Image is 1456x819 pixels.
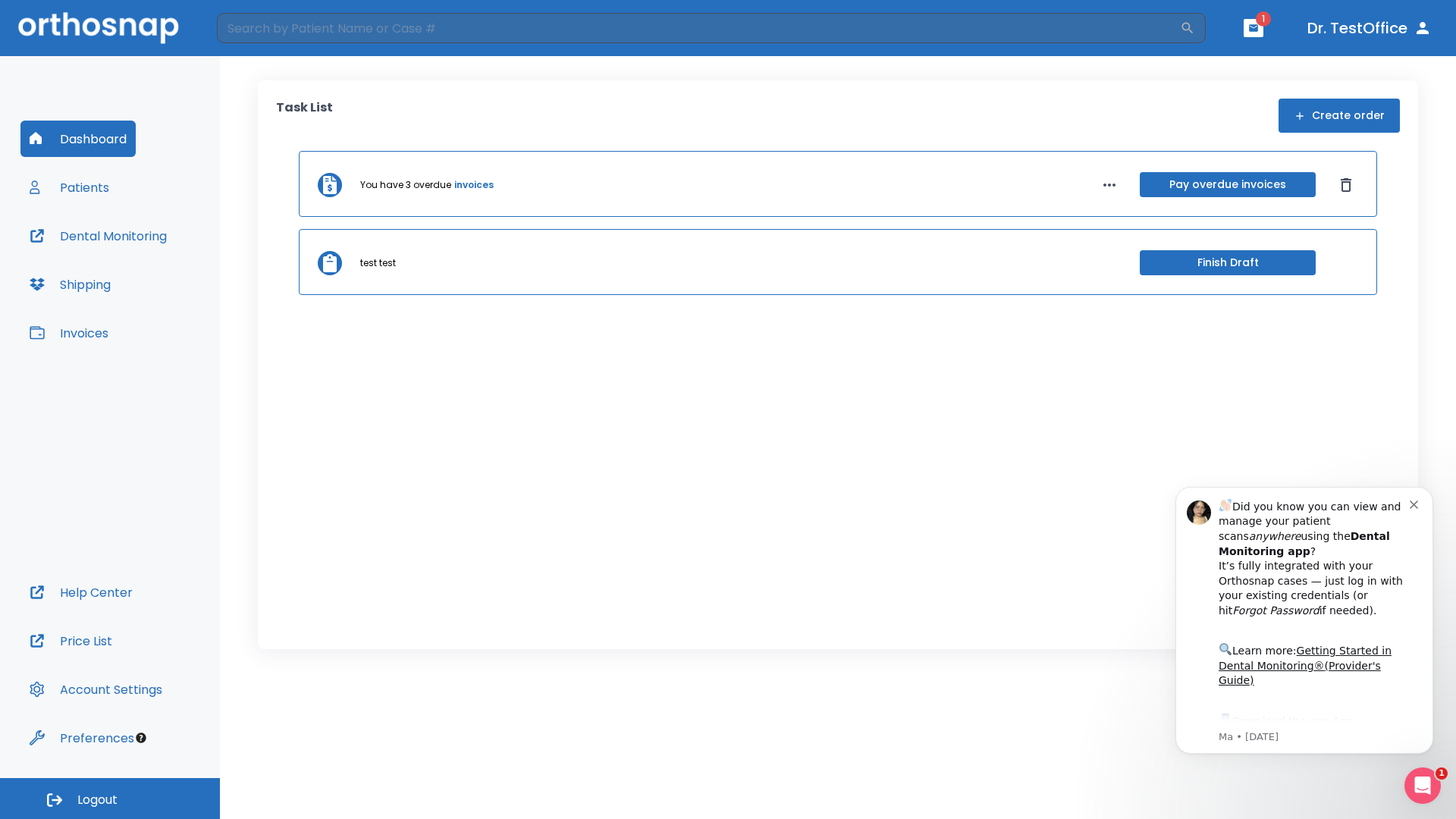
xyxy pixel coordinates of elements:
[134,731,148,745] div: Tooltip anchor
[257,33,269,45] button: Dismiss notification
[66,247,257,325] div: Download the app: | ​ Let us know if you need help getting started!
[1301,14,1438,42] button: Dr. TestOffice
[66,251,201,278] a: App Store
[217,13,1180,43] input: Search by Patient Name or Case #
[276,99,333,133] p: Task List
[66,266,257,280] p: Message from Ma, sent 2w ago
[1404,767,1441,804] iframe: Intercom live chat
[20,121,136,157] button: Dashboard
[20,169,118,206] button: Patients
[1140,172,1316,197] button: Pay overdue invoices
[1256,11,1271,27] span: 1
[1334,173,1358,197] button: Dismiss
[1279,99,1400,133] button: Create order
[20,315,118,351] button: Invoices
[20,623,121,659] button: Price List
[20,266,120,303] button: Shipping
[77,792,118,808] span: Logout
[20,720,143,756] button: Preferences
[20,218,176,254] button: Dental Monitoring
[18,12,179,43] img: Orthosnap
[454,178,494,192] a: invoices
[20,574,142,610] button: Help Center
[1140,250,1316,275] button: Finish Draft
[1436,767,1448,780] span: 1
[1153,464,1456,778] iframe: Intercom notifications message
[360,178,451,192] p: You have 3 overdue
[20,671,171,708] button: Account Settings
[360,256,396,270] p: test test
